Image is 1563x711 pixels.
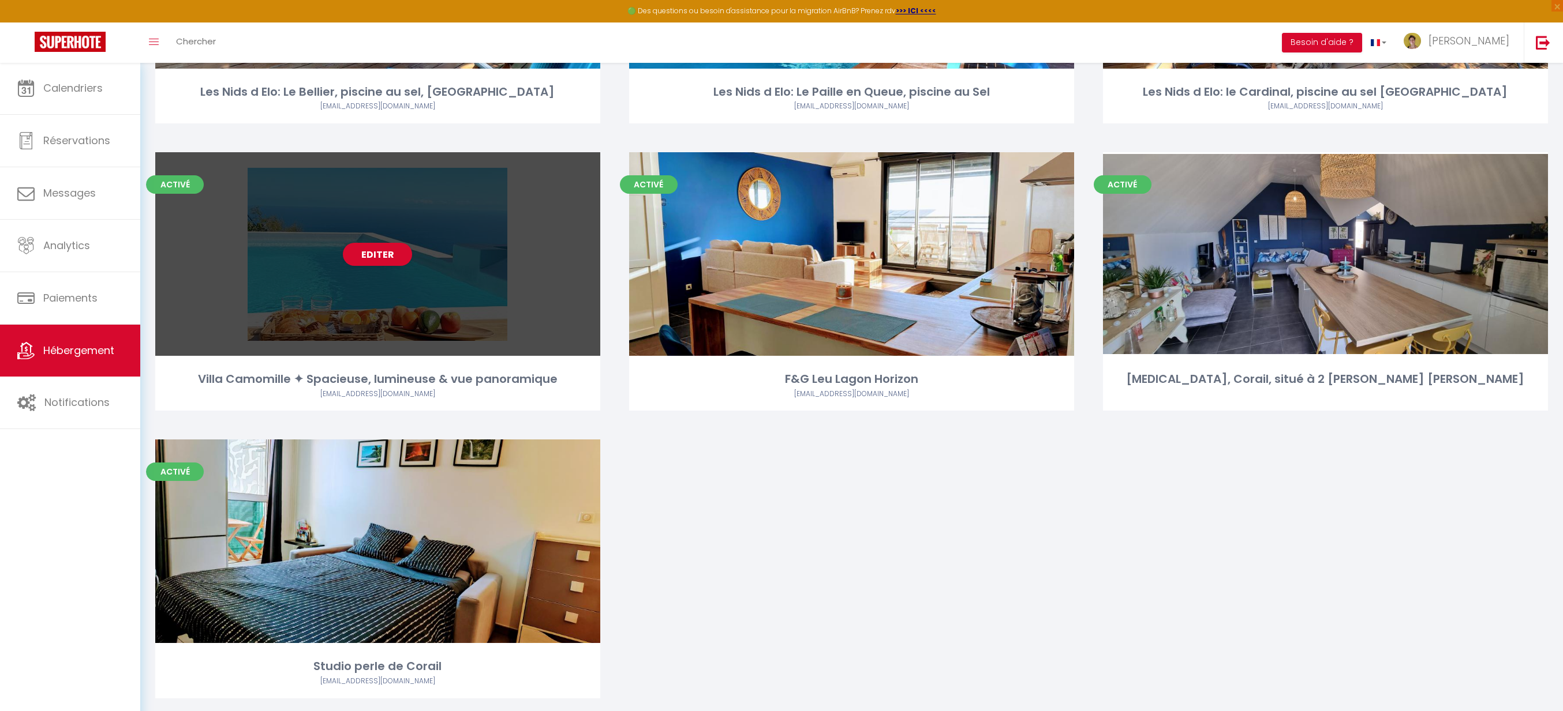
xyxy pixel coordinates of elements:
[155,676,600,687] div: Airbnb
[155,389,600,400] div: Airbnb
[43,81,103,95] span: Calendriers
[1282,33,1362,52] button: Besoin d'aide ?
[167,22,225,63] a: Chercher
[629,101,1074,112] div: Airbnb
[35,32,106,52] img: Super Booking
[620,175,678,194] span: Activé
[155,101,600,112] div: Airbnb
[1404,33,1421,49] img: ...
[155,83,600,101] div: Les Nids d Elo: Le Bellier, piscine au sel, [GEOGRAPHIC_DATA]
[43,238,90,253] span: Analytics
[1395,22,1524,63] a: ... [PERSON_NAME]
[43,291,98,305] span: Paiements
[1094,175,1151,194] span: Activé
[1536,35,1550,50] img: logout
[155,370,600,388] div: Villa Camomille ✦ Spacieuse, lumineuse & vue panoramique
[1103,101,1548,112] div: Airbnb
[176,35,216,47] span: Chercher
[1103,83,1548,101] div: Les Nids d Elo: le Cardinal, piscine au sel [GEOGRAPHIC_DATA]
[146,175,204,194] span: Activé
[343,243,412,266] a: Editer
[155,657,600,675] div: Studio perle de Corail
[146,462,204,481] span: Activé
[1103,370,1548,388] div: [MEDICAL_DATA], Corail, situé à 2 [PERSON_NAME] [PERSON_NAME]
[1429,33,1509,48] span: [PERSON_NAME]
[43,186,96,200] span: Messages
[43,343,114,358] span: Hébergement
[629,370,1074,388] div: F&G Leu Lagon Horizon
[629,83,1074,101] div: Les Nids d Elo: Le Paille en Queue, piscine au Sel
[44,395,110,409] span: Notifications
[896,6,936,16] a: >>> ICI <<<<
[43,133,110,148] span: Réservations
[629,389,1074,400] div: Airbnb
